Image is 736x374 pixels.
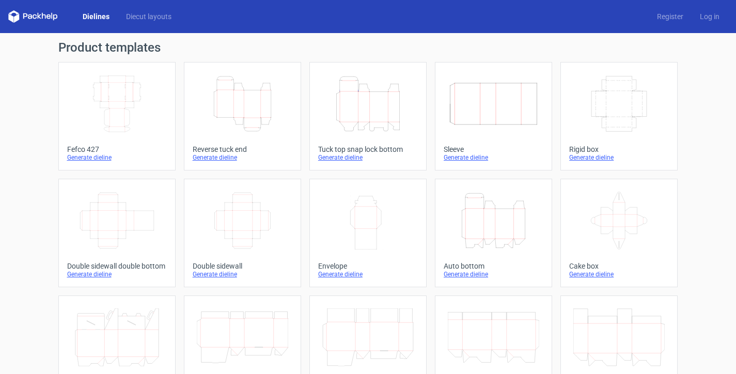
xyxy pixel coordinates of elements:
a: Reverse tuck endGenerate dieline [184,62,301,170]
div: Generate dieline [318,153,418,162]
div: Sleeve [444,145,543,153]
a: Fefco 427Generate dieline [58,62,176,170]
a: Cake boxGenerate dieline [560,179,678,287]
div: Cake box [569,262,669,270]
div: Generate dieline [193,153,292,162]
a: Rigid boxGenerate dieline [560,62,678,170]
div: Generate dieline [569,270,669,278]
div: Generate dieline [67,153,167,162]
a: Register [649,11,692,22]
a: SleeveGenerate dieline [435,62,552,170]
div: Generate dieline [444,270,543,278]
div: Double sidewall [193,262,292,270]
a: EnvelopeGenerate dieline [309,179,427,287]
div: Generate dieline [193,270,292,278]
a: Tuck top snap lock bottomGenerate dieline [309,62,427,170]
a: Double sidewall double bottomGenerate dieline [58,179,176,287]
a: Auto bottomGenerate dieline [435,179,552,287]
div: Rigid box [569,145,669,153]
div: Envelope [318,262,418,270]
a: Double sidewallGenerate dieline [184,179,301,287]
div: Reverse tuck end [193,145,292,153]
a: Diecut layouts [118,11,180,22]
div: Auto bottom [444,262,543,270]
a: Dielines [74,11,118,22]
div: Double sidewall double bottom [67,262,167,270]
a: Log in [692,11,728,22]
div: Generate dieline [444,153,543,162]
div: Tuck top snap lock bottom [318,145,418,153]
div: Generate dieline [569,153,669,162]
div: Generate dieline [67,270,167,278]
h1: Product templates [58,41,678,54]
div: Fefco 427 [67,145,167,153]
div: Generate dieline [318,270,418,278]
